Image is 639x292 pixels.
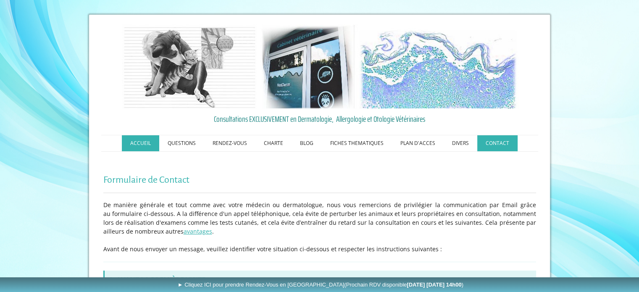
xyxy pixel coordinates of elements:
[407,281,461,288] b: [DATE] [DATE] 14h00
[122,135,159,151] a: ACCUEIL
[103,245,442,253] span: Avant de nous envoyer un message, veuillez identifier votre situation ci-dessous et respecter les...
[255,135,292,151] a: CHARTE
[103,175,536,185] h1: Formulaire de Contact
[184,227,212,235] a: avantages
[292,135,322,151] a: BLOG
[444,135,477,151] a: DIVERS
[103,201,536,235] span: De manière générale et tout comme avec votre médecin ou dermatologue, nous vous remercions de pri...
[204,135,255,151] a: RENDEZ-VOUS
[344,281,463,288] span: (Prochain RDV disponible )
[159,135,204,151] a: QUESTIONS
[178,281,463,288] span: ► Cliquez ICI pour prendre Rendez-Vous en [GEOGRAPHIC_DATA]
[109,275,209,284] strong: 1. AVANT LA PREMIÈRE VISITE :
[103,113,536,125] a: Consultations EXCLUSIVEMENT en Dermatologie, Allergologie et Otologie Vétérinaires
[477,135,518,151] a: CONTACT
[322,135,392,151] a: FICHES THEMATIQUES
[392,135,444,151] a: PLAN D'ACCES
